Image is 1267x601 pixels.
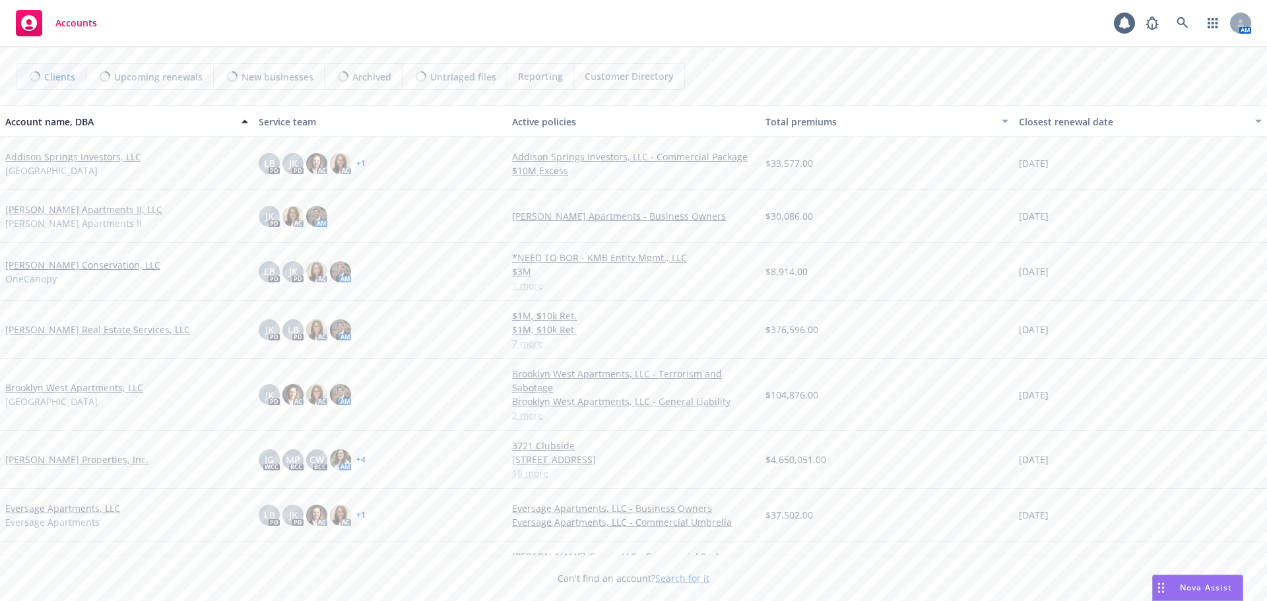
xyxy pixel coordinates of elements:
[5,150,141,164] a: Addison Springs Investors, LLC
[1019,156,1049,170] span: [DATE]
[512,466,755,480] a: 18 more
[282,384,304,405] img: photo
[330,261,351,282] img: photo
[765,156,813,170] span: $33,577.00
[44,70,75,84] span: Clients
[518,69,563,83] span: Reporting
[765,388,818,402] span: $104,876.00
[765,508,813,522] span: $37,502.00
[507,106,760,137] button: Active policies
[253,106,507,137] button: Service team
[1019,115,1247,129] div: Closest renewal date
[5,395,98,408] span: [GEOGRAPHIC_DATA]
[765,323,818,336] span: $376,596.00
[1169,10,1196,36] a: Search
[1019,453,1049,466] span: [DATE]
[265,388,274,402] span: JK
[512,150,755,164] a: Addison Springs Investors, LLC - Commercial Package
[309,453,324,466] span: CW
[286,453,300,466] span: MP
[1019,265,1049,278] span: [DATE]
[1019,508,1049,522] span: [DATE]
[512,367,755,395] a: Brooklyn West Apartments, LLC - Terrorism and Sabotage
[330,384,351,405] img: photo
[765,115,994,129] div: Total premiums
[288,323,299,336] span: LB
[5,272,57,286] span: OneCanopy
[512,251,755,265] a: *NEED TO BOR - KMB Entity Mgmt., LLC
[1014,106,1267,137] button: Closest renewal date
[289,265,298,278] span: JK
[1180,582,1232,593] span: Nova Assist
[1019,323,1049,336] span: [DATE]
[289,156,298,170] span: JK
[558,571,709,585] span: Can't find an account?
[512,309,755,323] a: $1M, $10k Ret.
[512,115,755,129] div: Active policies
[242,70,313,84] span: New businesses
[512,209,755,223] a: [PERSON_NAME] Apartments - Business Owners
[765,265,808,278] span: $8,914.00
[11,5,102,42] a: Accounts
[760,106,1014,137] button: Total premiums
[1019,388,1049,402] span: [DATE]
[306,153,327,174] img: photo
[264,508,275,522] span: LB
[1019,209,1049,223] span: [DATE]
[512,408,755,422] a: 2 more
[1200,10,1226,36] a: Switch app
[512,336,755,350] a: 7 more
[356,456,366,464] a: + 4
[306,384,327,405] img: photo
[330,505,351,526] img: photo
[5,381,143,395] a: Brooklyn West Apartments, LLC
[5,323,190,336] a: [PERSON_NAME] Real Estate Services, LLC
[356,511,366,519] a: + 1
[5,258,160,272] a: [PERSON_NAME] Conservation, LLC
[585,69,674,83] span: Customer Directory
[265,323,274,336] span: JK
[765,453,826,466] span: $4,650,051.00
[1153,575,1169,600] div: Drag to move
[512,395,755,408] a: Brooklyn West Apartments, LLC - General Liability
[264,265,275,278] span: LB
[1139,10,1165,36] a: Report a Bug
[282,206,304,227] img: photo
[512,164,755,177] a: $10M Excess
[5,501,120,515] a: Eversage Apartments, LLC
[330,153,351,174] img: photo
[512,453,755,466] a: [STREET_ADDRESS]
[265,209,274,223] span: JK
[1152,575,1243,601] button: Nova Assist
[330,319,351,340] img: photo
[512,439,755,453] a: 3721 Clubside
[5,453,148,466] a: [PERSON_NAME] Properties, Inc.
[512,278,755,292] a: 1 more
[259,115,502,129] div: Service team
[512,515,755,529] a: Eversage Apartments, LLC - Commercial Umbrella
[765,209,813,223] span: $30,086.00
[5,115,234,129] div: Account name, DBA
[330,449,351,470] img: photo
[512,550,755,563] a: [PERSON_NAME] Group, LLC - Commercial Package
[114,70,203,84] span: Upcoming renewals
[5,203,162,216] a: [PERSON_NAME] Apartments II, LLC
[265,453,274,466] span: JG
[5,216,142,230] span: [PERSON_NAME] Apartments II
[655,572,709,585] a: Search for it
[5,164,98,177] span: [GEOGRAPHIC_DATA]
[512,323,755,336] a: $1M, $10k Ret.
[289,508,298,522] span: JK
[306,261,327,282] img: photo
[306,319,327,340] img: photo
[5,515,100,529] span: Eversage Apartments
[356,160,366,168] a: + 1
[264,156,275,170] span: LB
[430,70,496,84] span: Untriaged files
